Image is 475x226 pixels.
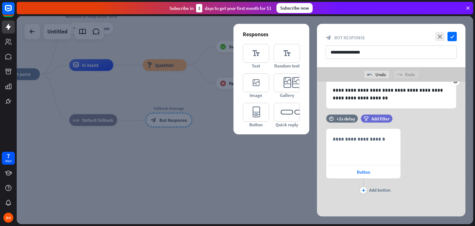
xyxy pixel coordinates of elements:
div: days [5,159,11,163]
div: Subscribe in days to get your first month for $1 [169,4,272,12]
i: plus [362,189,366,192]
i: close [435,32,444,41]
div: Subscribe now [276,3,313,13]
span: Add filter [371,116,390,122]
div: Redo [394,71,418,78]
div: +2s delay [336,116,355,122]
a: 7 days [2,152,15,165]
i: check [447,32,457,41]
div: Undo [364,71,389,78]
div: 3 [196,4,202,12]
i: block_bot_response [326,35,331,41]
i: filter [364,116,369,121]
i: time [329,116,334,121]
button: Open LiveChat chat widget [5,2,24,21]
div: Add button [369,187,391,193]
div: 7 [7,153,10,159]
span: Bot Response [334,35,365,41]
i: redo [397,72,402,77]
div: DH [3,213,13,223]
i: undo [367,72,372,77]
span: Button [357,169,370,175]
